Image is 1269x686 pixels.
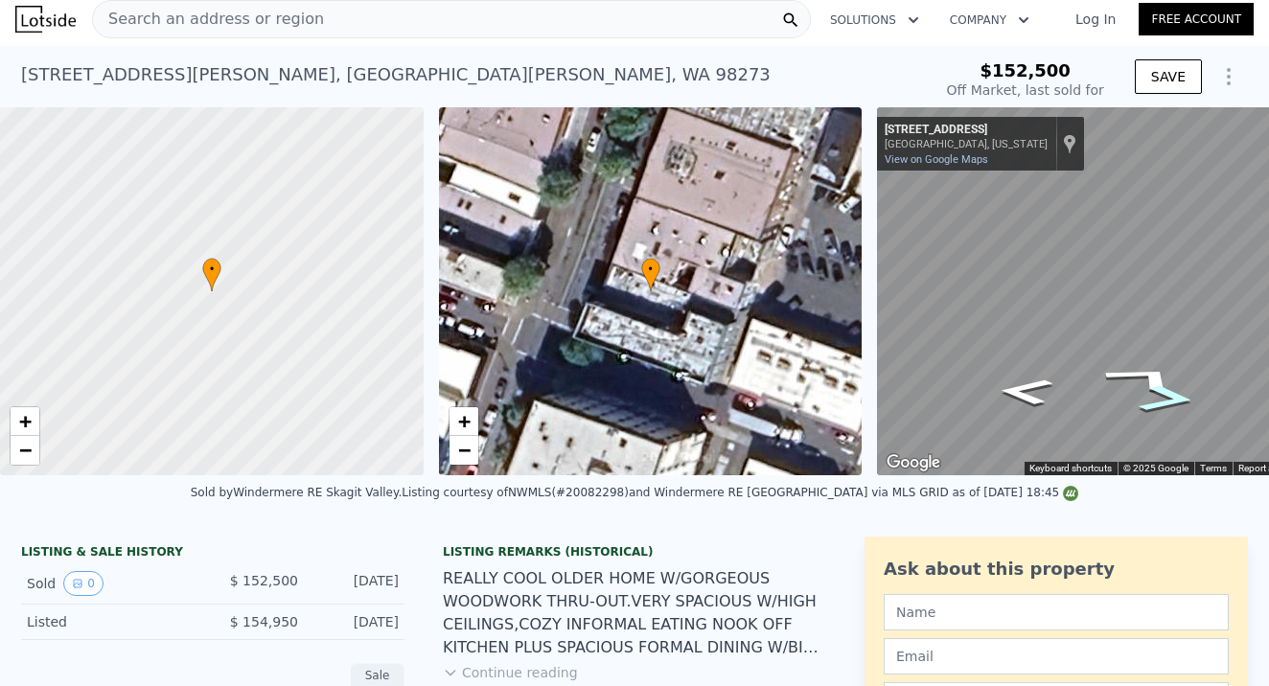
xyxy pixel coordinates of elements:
[450,436,478,465] a: Zoom out
[19,438,32,462] span: −
[641,258,660,291] div: •
[313,612,399,631] div: [DATE]
[980,60,1071,80] span: $152,500
[1115,378,1220,419] path: Go East, Myrtle St
[815,3,934,37] button: Solutions
[202,261,221,278] span: •
[230,614,298,629] span: $ 154,950
[443,567,826,659] div: REALLY COOL OLDER HOME W/GORGEOUS WOODWORK THRU-OUT.VERY SPACIOUS W/HIGH CEILINGS,COZY INFORMAL E...
[885,153,988,166] a: View on Google Maps
[1210,57,1248,96] button: Show Options
[15,6,76,33] img: Lotside
[19,409,32,433] span: +
[11,436,39,465] a: Zoom out
[1123,463,1188,473] span: © 2025 Google
[1073,355,1216,400] path: Go Northeast
[884,594,1229,630] input: Name
[1139,3,1254,35] a: Free Account
[1200,463,1227,473] a: Terms (opens in new tab)
[1063,133,1076,154] a: Show location on map
[230,573,298,588] span: $ 152,500
[443,544,826,560] div: Listing Remarks (Historical)
[882,450,945,475] img: Google
[191,486,402,499] div: Sold by Windermere RE Skagit Valley .
[27,571,197,596] div: Sold
[1135,59,1202,94] button: SAVE
[641,261,660,278] span: •
[450,407,478,436] a: Zoom in
[975,372,1075,412] path: Go West, Myrtle St
[885,123,1048,138] div: [STREET_ADDRESS]
[27,612,197,631] div: Listed
[402,486,1078,499] div: Listing courtesy of NWMLS (#20082298) and Windermere RE [GEOGRAPHIC_DATA] via MLS GRID as of [DAT...
[457,438,470,462] span: −
[1052,10,1139,29] a: Log In
[21,61,771,88] div: [STREET_ADDRESS][PERSON_NAME] , [GEOGRAPHIC_DATA][PERSON_NAME] , WA 98273
[443,663,578,682] button: Continue reading
[457,409,470,433] span: +
[63,571,104,596] button: View historical data
[882,450,945,475] a: Open this area in Google Maps (opens a new window)
[93,8,324,31] span: Search an address or region
[11,407,39,436] a: Zoom in
[884,556,1229,583] div: Ask about this property
[884,638,1229,675] input: Email
[1029,462,1112,475] button: Keyboard shortcuts
[313,571,399,596] div: [DATE]
[885,138,1048,150] div: [GEOGRAPHIC_DATA], [US_STATE]
[1063,486,1078,501] img: NWMLS Logo
[947,80,1104,100] div: Off Market, last sold for
[21,544,404,563] div: LISTING & SALE HISTORY
[202,258,221,291] div: •
[934,3,1045,37] button: Company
